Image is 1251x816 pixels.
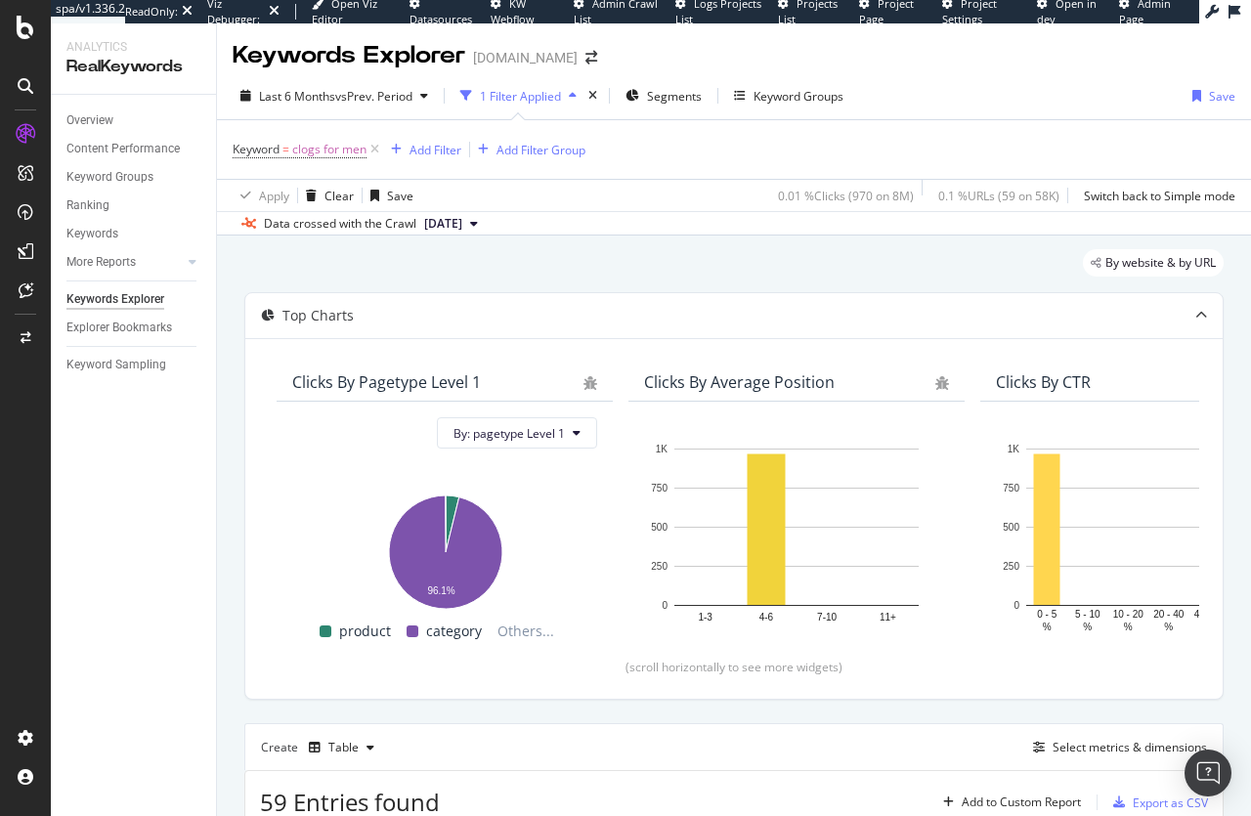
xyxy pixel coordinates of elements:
[935,376,949,390] div: bug
[264,215,416,233] div: Data crossed with the Crawl
[66,167,153,188] div: Keyword Groups
[339,620,391,643] span: product
[1037,609,1057,620] text: 0 - 5
[647,88,702,105] span: Segments
[470,138,585,161] button: Add Filter Group
[1113,609,1144,620] text: 10 - 20
[1083,249,1224,277] div: legacy label
[410,12,472,26] span: Datasources
[1003,561,1019,572] text: 250
[66,355,166,375] div: Keyword Sampling
[1185,750,1231,796] div: Open Intercom Messenger
[644,439,949,635] svg: A chart.
[618,80,710,111] button: Segments
[233,39,465,72] div: Keywords Explorer
[726,80,851,111] button: Keyword Groups
[66,139,202,159] a: Content Performance
[233,180,289,211] button: Apply
[698,612,712,623] text: 1-3
[453,425,565,442] span: By: pagetype Level 1
[1124,622,1133,632] text: %
[880,612,896,623] text: 11+
[585,51,597,64] div: arrow-right-arrow-left
[1209,88,1235,105] div: Save
[66,56,200,78] div: RealKeywords
[996,372,1091,392] div: Clicks By CTR
[496,142,585,158] div: Add Filter Group
[1133,795,1208,811] div: Export as CSV
[453,80,584,111] button: 1 Filter Applied
[66,289,202,310] a: Keywords Explorer
[282,141,289,157] span: =
[328,742,359,753] div: Table
[269,659,1199,675] div: (scroll horizontally to see more widgets)
[292,136,367,163] span: clogs for men
[233,141,280,157] span: Keyword
[66,195,202,216] a: Ranking
[651,522,668,533] text: 500
[583,376,597,390] div: bug
[1025,736,1207,759] button: Select metrics & dimensions
[437,417,597,449] button: By: pagetype Level 1
[1185,80,1235,111] button: Save
[1003,522,1019,533] text: 500
[66,355,202,375] a: Keyword Sampling
[1008,444,1020,454] text: 1K
[66,110,113,131] div: Overview
[651,561,668,572] text: 250
[1084,188,1235,204] div: Switch back to Simple mode
[938,188,1059,204] div: 0.1 % URLs ( 59 on 58K )
[644,372,835,392] div: Clicks By Average Position
[66,139,180,159] div: Content Performance
[427,585,454,596] text: 96.1%
[1194,609,1226,620] text: 40 - 70
[66,289,164,310] div: Keywords Explorer
[1076,180,1235,211] button: Switch back to Simple mode
[1014,600,1019,611] text: 0
[1003,483,1019,494] text: 750
[66,252,183,273] a: More Reports
[1053,739,1207,755] div: Select metrics & dimensions
[66,224,118,244] div: Keywords
[233,80,436,111] button: Last 6 MonthsvsPrev. Period
[1153,609,1185,620] text: 20 - 40
[66,318,202,338] a: Explorer Bookmarks
[410,142,461,158] div: Add Filter
[778,188,914,204] div: 0.01 % Clicks ( 970 on 8M )
[490,620,562,643] span: Others...
[125,4,178,20] div: ReadOnly:
[480,88,561,105] div: 1 Filter Applied
[292,372,481,392] div: Clicks By pagetype Level 1
[292,486,597,612] svg: A chart.
[363,180,413,211] button: Save
[335,88,412,105] span: vs Prev. Period
[584,86,601,106] div: times
[298,180,354,211] button: Clear
[387,188,413,204] div: Save
[66,39,200,56] div: Analytics
[66,252,136,273] div: More Reports
[324,188,354,204] div: Clear
[66,167,202,188] a: Keyword Groups
[66,110,202,131] a: Overview
[656,444,669,454] text: 1K
[1043,622,1052,632] text: %
[962,796,1081,808] div: Add to Custom Report
[259,188,289,204] div: Apply
[1105,257,1216,269] span: By website & by URL
[1083,622,1092,632] text: %
[416,212,486,236] button: [DATE]
[301,732,382,763] button: Table
[424,215,462,233] span: 2025 Aug. 9th
[754,88,843,105] div: Keyword Groups
[662,600,668,611] text: 0
[259,88,335,105] span: Last 6 Months
[1075,609,1100,620] text: 5 - 10
[66,195,109,216] div: Ranking
[426,620,482,643] span: category
[66,318,172,338] div: Explorer Bookmarks
[383,138,461,161] button: Add Filter
[66,224,202,244] a: Keywords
